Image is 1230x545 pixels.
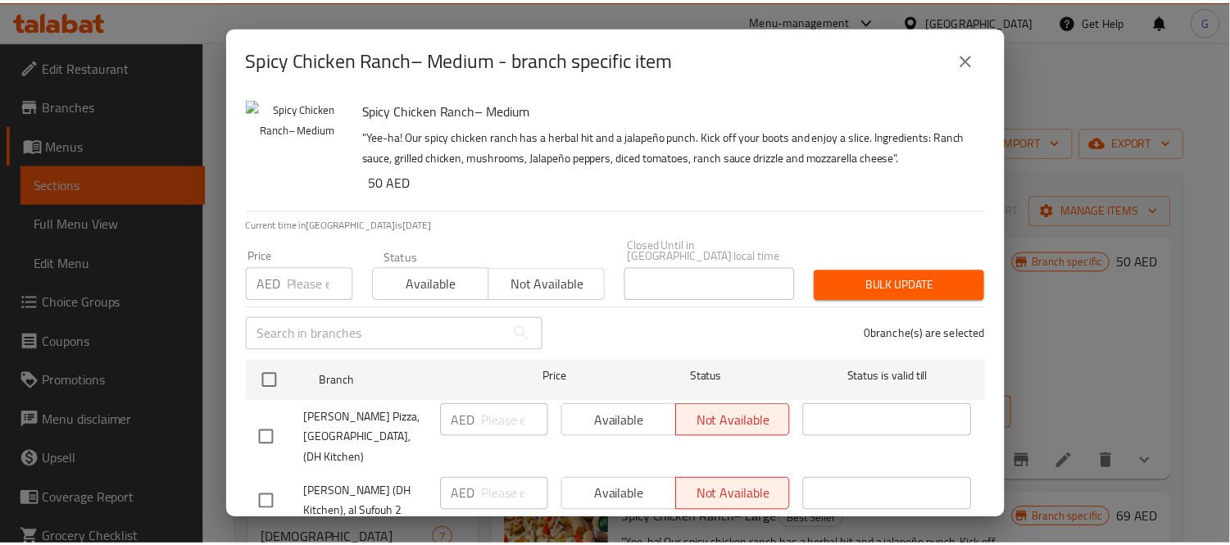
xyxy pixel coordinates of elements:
span: Bulk update [836,275,982,295]
span: Available [384,272,488,296]
button: close [956,39,996,79]
span: Branch [322,370,492,391]
h2: Spicy Chicken Ranch– Medium - branch specific item [248,46,679,72]
p: AED [456,411,480,430]
button: Available [376,267,494,300]
button: Bulk update [823,270,995,300]
h6: Spicy Chicken Ranch– Medium [366,98,983,121]
span: [PERSON_NAME] Pizza, [GEOGRAPHIC_DATA], (DH Kitchen) [307,407,432,469]
input: Please enter price [290,267,356,300]
p: AED [260,274,284,293]
span: Price [506,366,615,387]
img: Spicy Chicken Ranch– Medium [248,98,353,203]
input: Please enter price [487,479,554,511]
button: Not available [493,267,611,300]
p: 0 branche(s) are selected [874,325,996,342]
p: Current time in [GEOGRAPHIC_DATA] is [DATE] [248,217,996,232]
input: Please enter price [487,404,554,437]
p: "Yee-ha! Our spicy chicken ranch has a herbal hit and a jalapeño punch. Kick off your boots and e... [366,126,983,167]
span: [PERSON_NAME] (DH Kitchen), al Sufouh 2 [307,482,432,523]
p: AED [456,485,480,505]
span: Status is valid till [811,366,982,387]
span: Not available [501,272,605,296]
h6: 50 AED [373,170,983,193]
input: Search in branches [248,317,511,350]
span: Status [628,366,798,387]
